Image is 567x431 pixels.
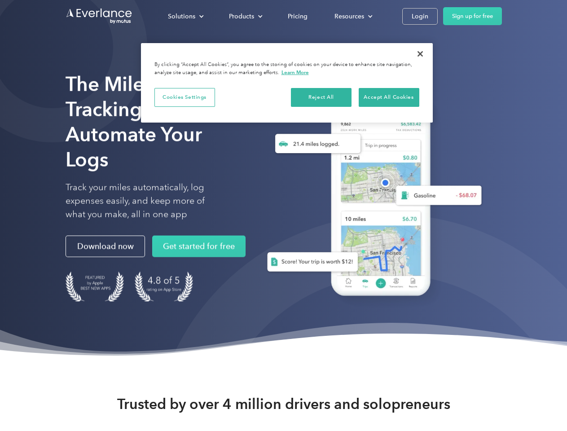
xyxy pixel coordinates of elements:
img: Badge for Featured by Apple Best New Apps [66,272,124,302]
button: Cookies Settings [154,88,215,107]
p: Track your miles automatically, log expenses easily, and keep more of what you make, all in one app [66,181,226,221]
a: Go to homepage [66,8,133,25]
div: Login [412,11,428,22]
div: Solutions [168,11,195,22]
a: Login [402,8,438,25]
strong: Trusted by over 4 million drivers and solopreneurs [117,395,450,413]
div: Resources [334,11,364,22]
div: Privacy [141,43,433,123]
a: Get started for free [152,236,246,257]
a: Sign up for free [443,7,502,25]
a: Download now [66,236,145,257]
div: Solutions [159,9,211,24]
div: Resources [325,9,380,24]
div: By clicking “Accept All Cookies”, you agree to the storing of cookies on your device to enhance s... [154,61,419,77]
button: Close [410,44,430,64]
a: Pricing [279,9,316,24]
div: Products [229,11,254,22]
img: 4.9 out of 5 stars on the app store [135,272,193,302]
img: Everlance, mileage tracker app, expense tracking app [253,85,489,309]
button: Reject All [291,88,352,107]
div: Pricing [288,11,308,22]
button: Accept All Cookies [359,88,419,107]
div: Products [220,9,270,24]
a: More information about your privacy, opens in a new tab [281,69,309,75]
div: Cookie banner [141,43,433,123]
